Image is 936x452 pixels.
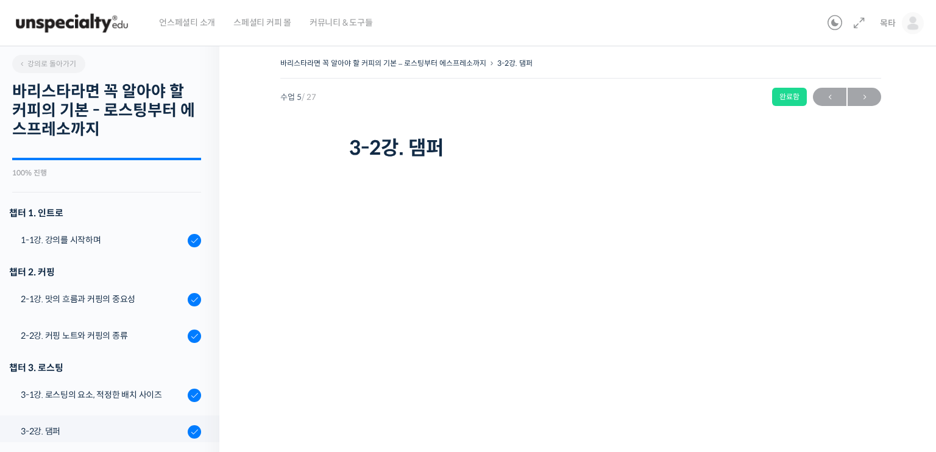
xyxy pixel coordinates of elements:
a: 강의로 돌아가기 [12,55,85,73]
a: 바리스타라면 꼭 알아야 할 커피의 기본 – 로스팅부터 에스프레소까지 [280,58,486,68]
div: 100% 진행 [12,169,201,177]
span: 수업 5 [280,93,316,101]
div: 1-1강. 강의를 시작하며 [21,233,184,247]
a: ←이전 [813,88,846,106]
div: 챕터 2. 커핑 [9,264,201,280]
h1: 3-2강. 댐퍼 [349,136,812,160]
span: 강의로 돌아가기 [18,59,76,68]
span: ← [813,89,846,105]
span: / 27 [302,92,316,102]
div: 2-1강. 맛의 흐름과 커핑의 중요성 [21,292,184,306]
div: 3-2강. 댐퍼 [21,425,184,438]
div: 챕터 3. 로스팅 [9,359,201,376]
span: 목타 [880,18,896,29]
div: 3-1강. 로스팅의 요소, 적정한 배치 사이즈 [21,388,184,401]
a: 3-2강. 댐퍼 [497,58,533,68]
h2: 바리스타라면 꼭 알아야 할 커피의 기본 - 로스팅부터 에스프레소까지 [12,82,201,139]
a: 다음→ [848,88,881,106]
div: 완료함 [772,88,807,106]
h3: 챕터 1. 인트로 [9,205,201,221]
div: 2-2강. 커핑 노트와 커핑의 종류 [21,329,184,342]
span: → [848,89,881,105]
